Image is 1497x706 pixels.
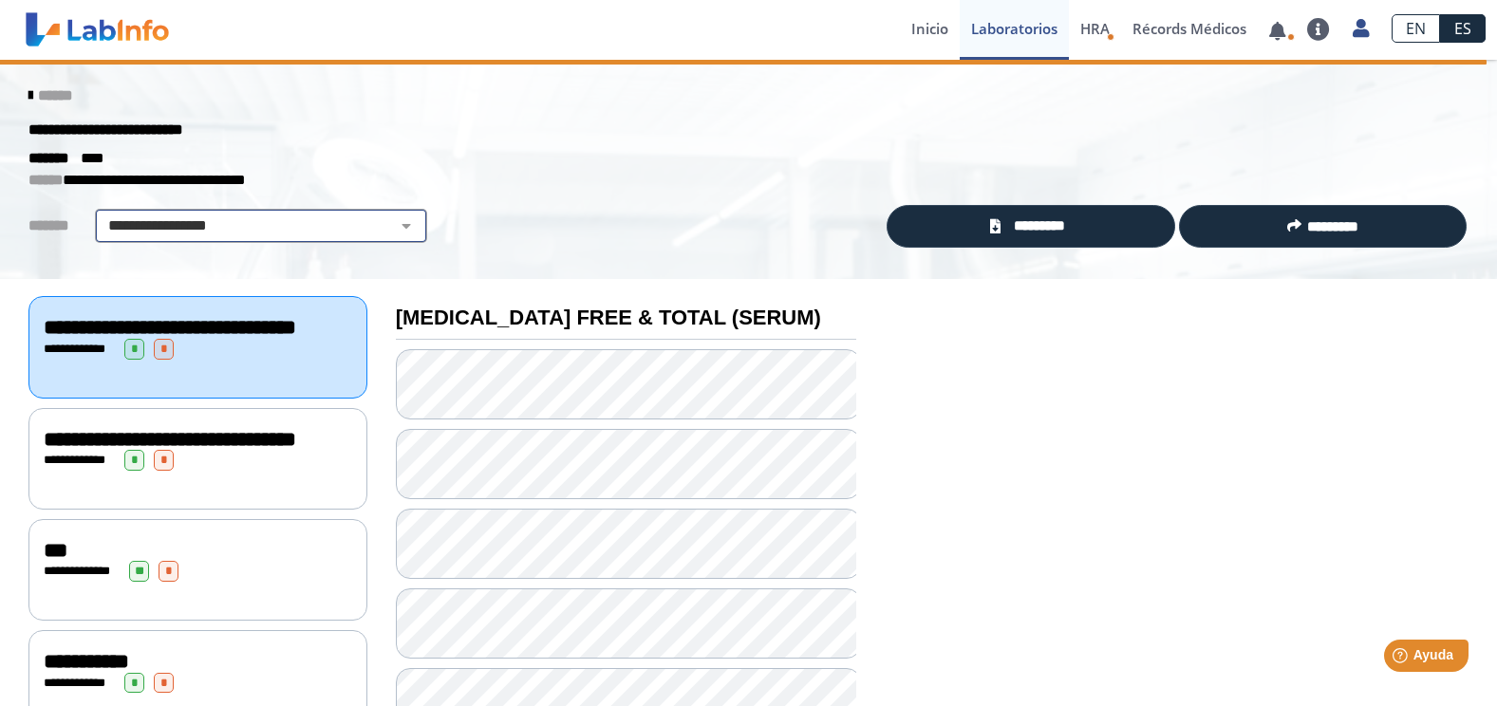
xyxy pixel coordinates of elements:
[396,306,821,329] b: [MEDICAL_DATA] FREE & TOTAL (SERUM)
[1080,19,1110,38] span: HRA
[1440,14,1486,43] a: ES
[1392,14,1440,43] a: EN
[1328,632,1476,685] iframe: Help widget launcher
